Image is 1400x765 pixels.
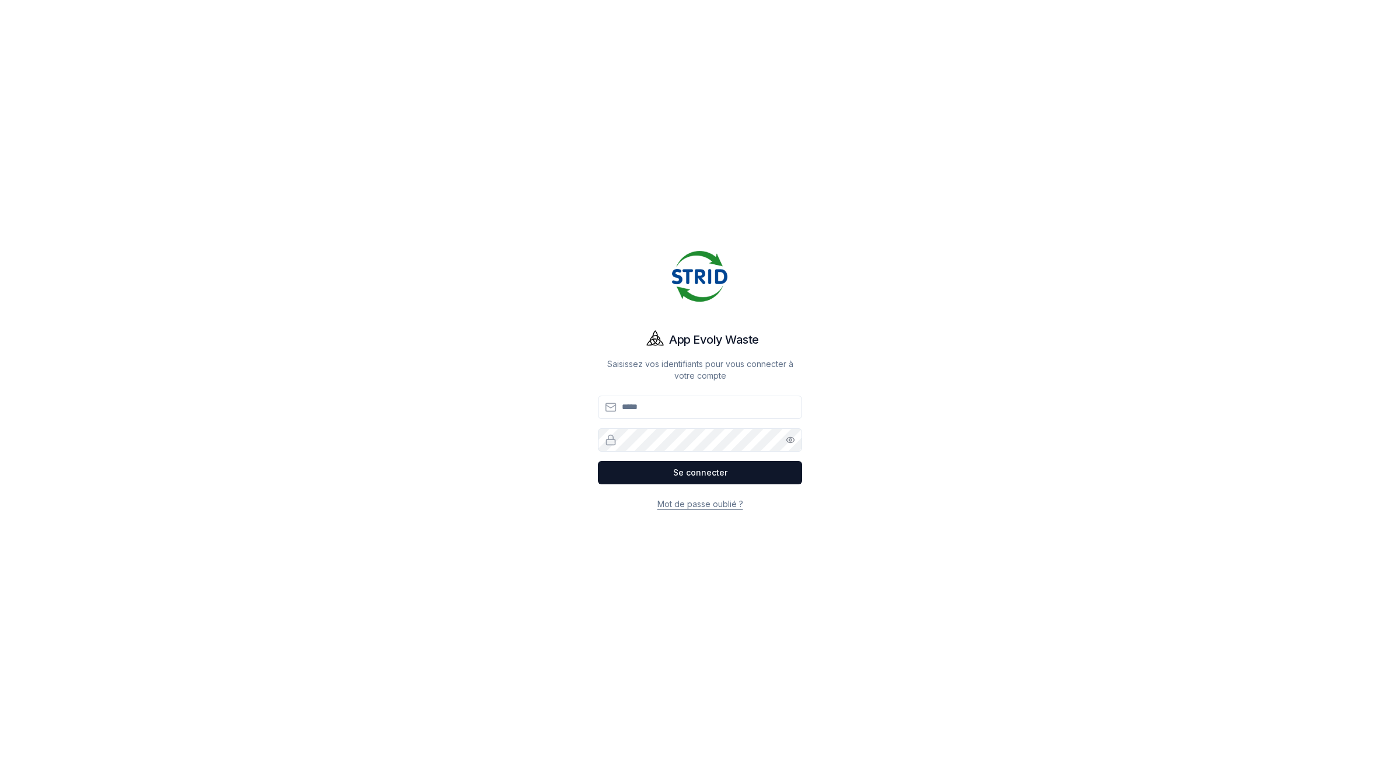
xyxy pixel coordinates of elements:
[598,461,802,484] button: Se connecter
[598,358,802,382] p: Saisissez vos identifiants pour vous connecter à votre compte
[672,249,728,305] img: Strid Logo
[641,326,669,354] img: Evoly Logo
[669,331,759,348] h1: App Evoly Waste
[657,499,743,509] a: Mot de passe oublié ?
